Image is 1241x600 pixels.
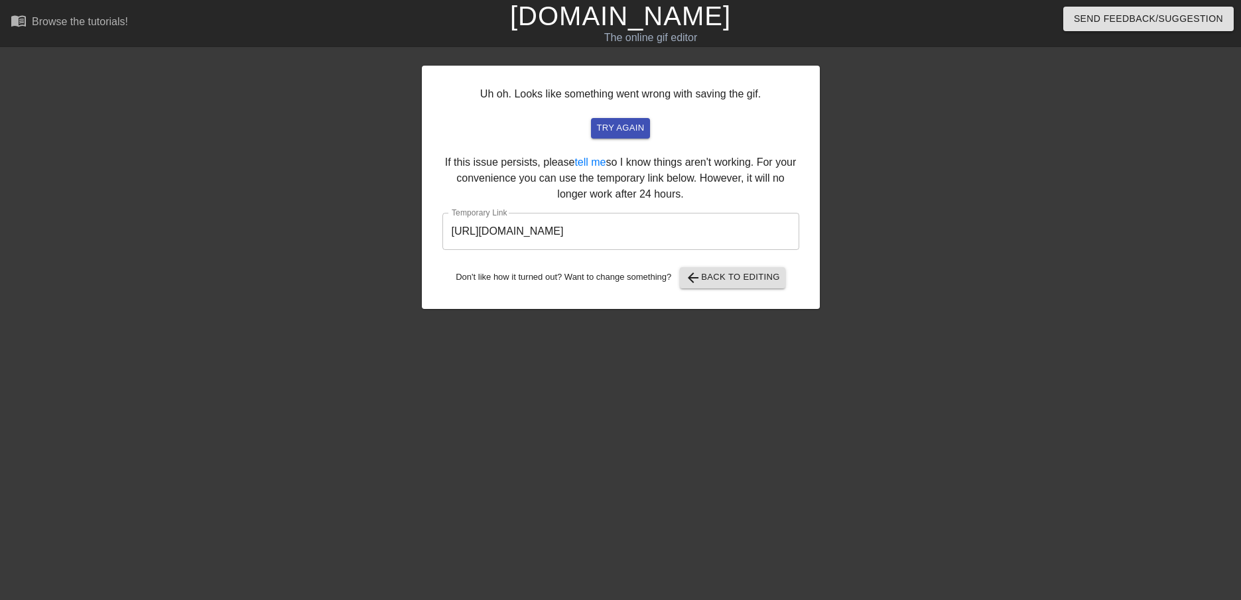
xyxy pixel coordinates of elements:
a: [DOMAIN_NAME] [510,1,731,30]
button: Send Feedback/Suggestion [1063,7,1234,31]
div: Uh oh. Looks like something went wrong with saving the gif. If this issue persists, please so I k... [422,66,820,309]
button: try again [591,118,649,139]
div: The online gif editor [421,30,882,46]
div: Browse the tutorials! [32,16,128,27]
div: Don't like how it turned out? Want to change something? [442,267,799,288]
span: arrow_back [685,270,701,286]
span: Send Feedback/Suggestion [1074,11,1223,27]
a: Browse the tutorials! [11,13,128,33]
button: Back to Editing [680,267,785,288]
a: tell me [574,156,606,168]
span: try again [596,121,644,136]
span: menu_book [11,13,27,29]
span: Back to Editing [685,270,780,286]
input: bare [442,213,799,250]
